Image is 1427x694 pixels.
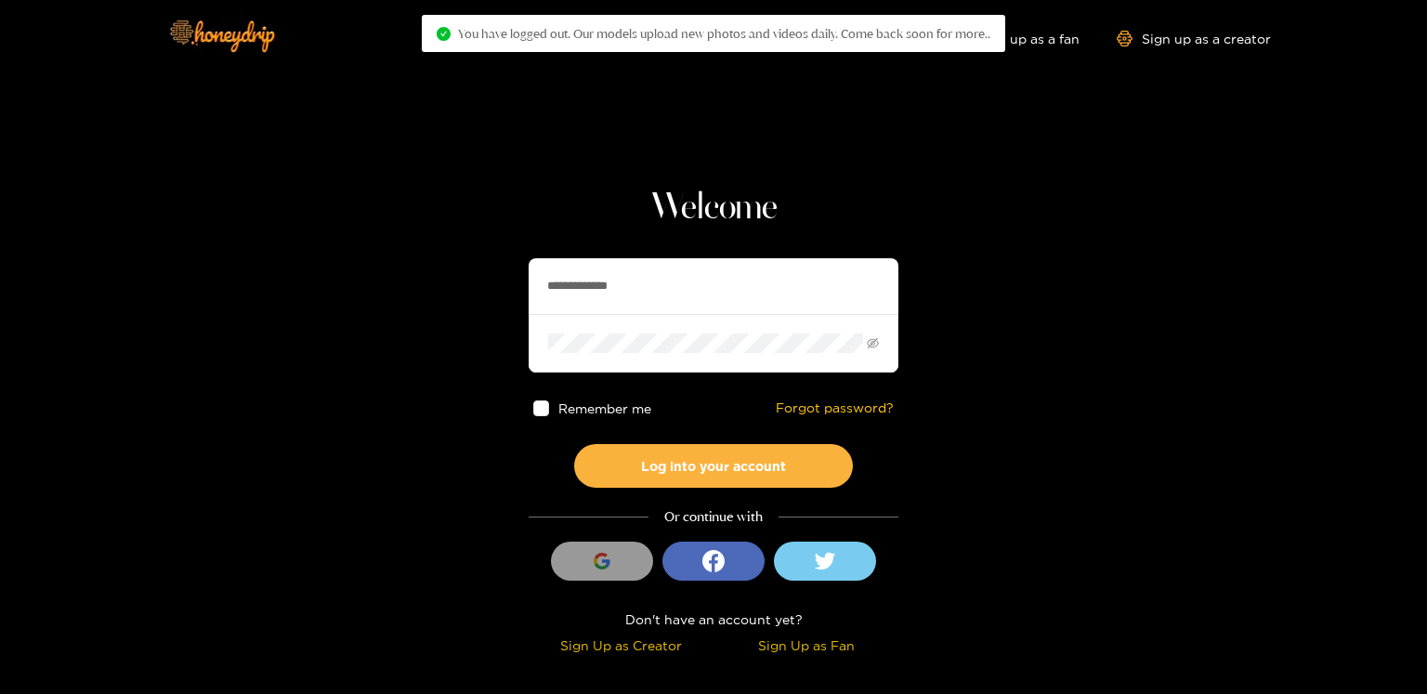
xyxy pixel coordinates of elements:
[718,635,894,656] div: Sign Up as Fan
[529,186,898,230] h1: Welcome
[458,26,990,41] span: You have logged out. Our models upload new photos and videos daily. Come back soon for more..
[533,635,709,656] div: Sign Up as Creator
[529,506,898,528] div: Or continue with
[558,401,651,415] span: Remember me
[952,31,1080,46] a: Sign up as a fan
[867,337,879,349] span: eye-invisible
[574,444,853,488] button: Log into your account
[437,27,451,41] span: check-circle
[529,609,898,630] div: Don't have an account yet?
[776,400,894,416] a: Forgot password?
[1117,31,1271,46] a: Sign up as a creator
